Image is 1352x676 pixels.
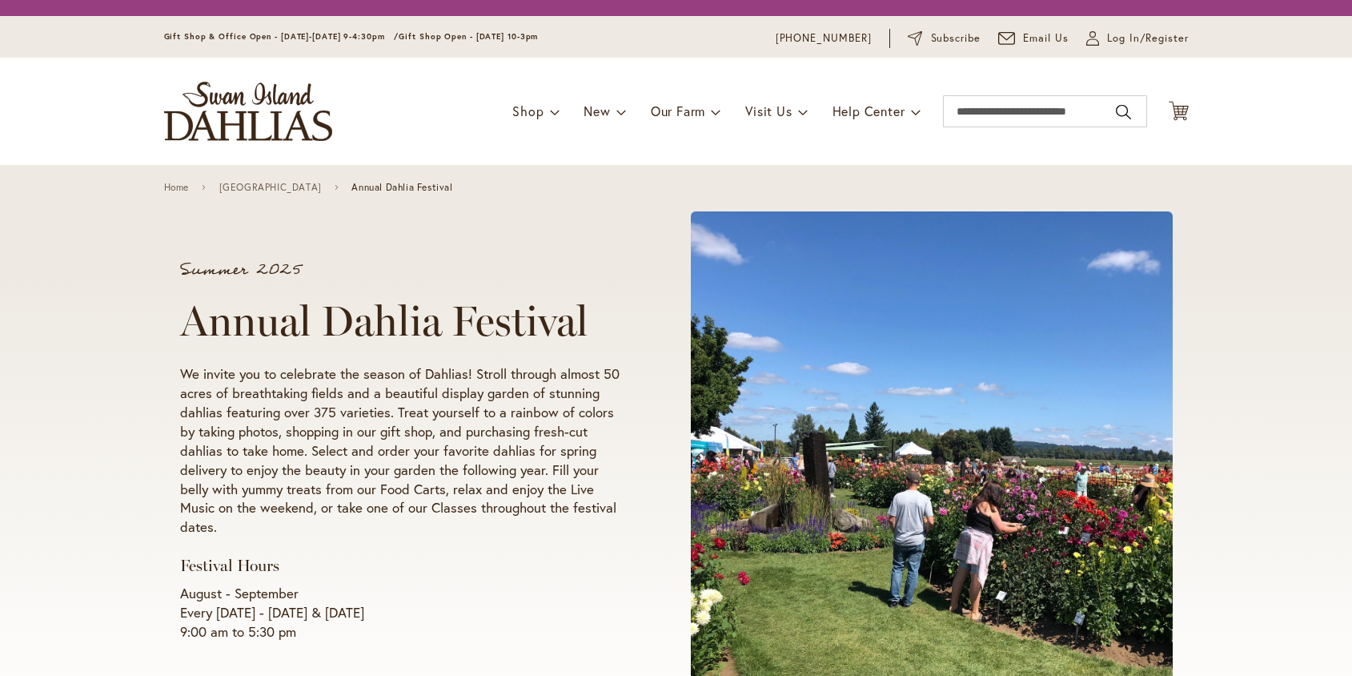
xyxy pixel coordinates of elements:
a: Email Us [998,30,1069,46]
p: August - September Every [DATE] - [DATE] & [DATE] 9:00 am to 5:30 pm [180,584,630,642]
p: We invite you to celebrate the season of Dahlias! Stroll through almost 50 acres of breathtaking ... [180,364,630,537]
button: Search [1116,99,1130,125]
span: Our Farm [651,103,705,119]
h3: Festival Hours [180,556,630,576]
span: New [584,103,610,119]
span: Subscribe [931,30,981,46]
span: Gift Shop Open - [DATE] 10-3pm [399,31,538,42]
a: store logo [164,82,332,141]
span: Log In/Register [1107,30,1189,46]
span: Gift Shop & Office Open - [DATE]-[DATE] 9-4:30pm / [164,31,399,42]
a: Subscribe [908,30,981,46]
span: Email Us [1023,30,1069,46]
span: Shop [512,103,544,119]
span: Visit Us [745,103,792,119]
span: Annual Dahlia Festival [351,182,452,193]
a: [GEOGRAPHIC_DATA] [219,182,322,193]
span: Help Center [832,103,905,119]
h1: Annual Dahlia Festival [180,297,630,345]
p: Summer 2025 [180,262,630,278]
a: Log In/Register [1086,30,1189,46]
a: [PHONE_NUMBER] [776,30,873,46]
a: Home [164,182,189,193]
